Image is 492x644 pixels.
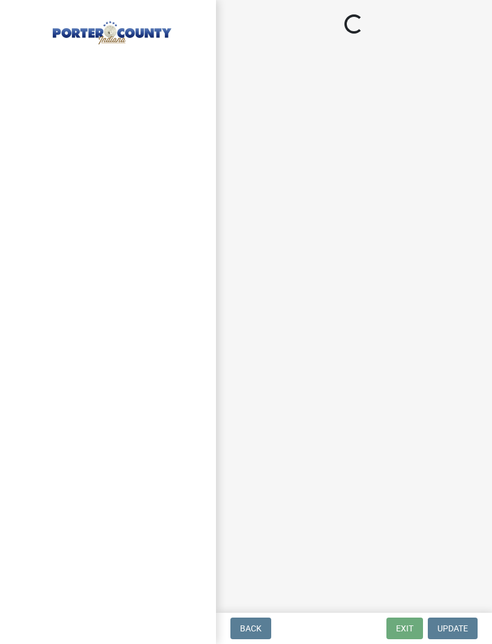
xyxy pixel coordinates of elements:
[437,624,468,633] span: Update
[386,618,423,639] button: Exit
[230,618,271,639] button: Back
[240,624,262,633] span: Back
[24,13,197,46] img: Porter County, Indiana
[428,618,478,639] button: Update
